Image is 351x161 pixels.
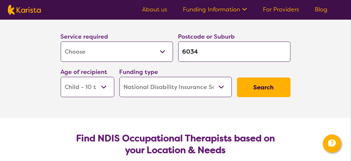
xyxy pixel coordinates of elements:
[142,6,167,13] a: About us
[237,78,291,97] button: Search
[323,134,341,153] button: Channel Menu
[8,5,41,15] img: Karista logo
[178,33,235,41] label: Postcode or Suburb
[61,33,108,41] label: Service required
[263,6,299,13] a: For Providers
[183,6,247,13] a: Funding Information
[178,42,291,62] input: Type
[61,68,107,76] label: Age of recipient
[315,6,327,13] a: Blog
[66,133,285,156] h2: Find NDIS Occupational Therapists based on your Location & Needs
[120,68,158,76] label: Funding type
